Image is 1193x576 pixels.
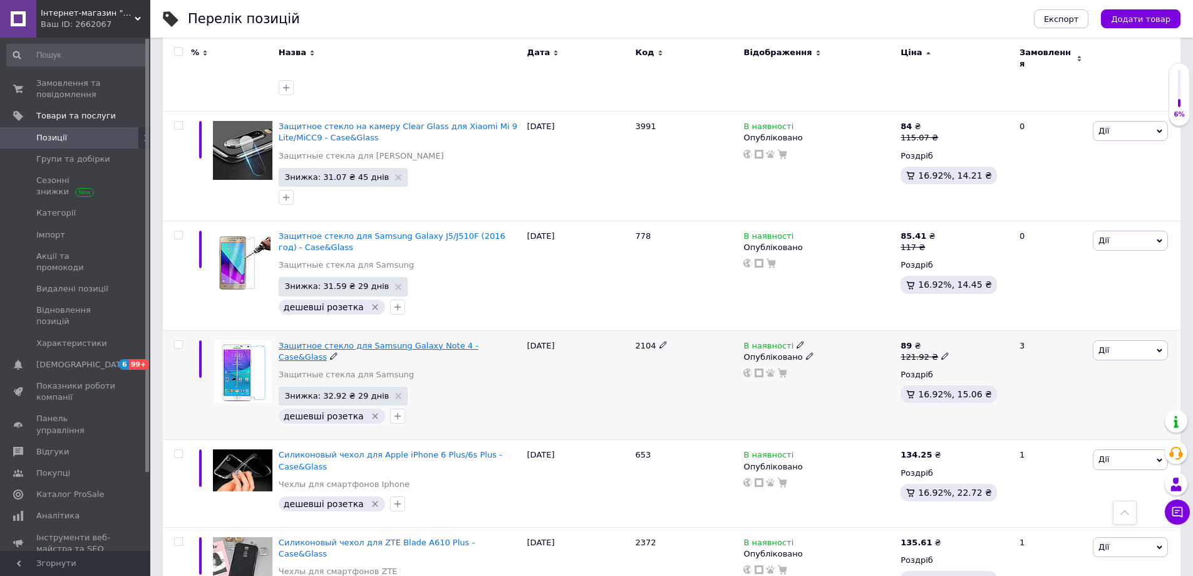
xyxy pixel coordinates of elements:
[279,369,414,380] a: Защитные стекла для Samsung
[36,380,116,403] span: Показники роботи компанії
[36,338,107,349] span: Характеристики
[285,392,389,400] span: Знижка: 32.92 ₴ 29 днів
[901,47,922,58] span: Ціна
[901,231,926,241] b: 85.41
[284,411,364,421] span: дешевші розетка
[901,122,912,131] b: 84
[918,389,992,399] span: 16.92%, 15.06 ₴
[36,283,108,295] span: Видалені позиції
[1098,345,1109,355] span: Дії
[1098,236,1109,245] span: Дії
[36,154,110,165] span: Групи та добірки
[1101,9,1180,28] button: Додати товар
[36,175,116,197] span: Сезонні знижки
[279,259,414,271] a: Защитные стекла для Samsung
[6,44,148,66] input: Пошук
[279,538,475,558] a: Силиконовый чехол для ZTE Blade A610 Plus - Case&Glass
[901,369,1009,380] div: Роздріб
[743,242,894,253] div: Опубліковано
[1169,110,1189,119] div: 6%
[188,13,300,26] div: Перелік позицій
[901,340,949,352] div: ₴
[36,229,65,241] span: Імпорт
[279,450,502,471] a: Силиконовый чехол для Apple iPhone 6 Plus/6s Plus - Case&Glass
[36,468,70,479] span: Покупці
[743,231,793,244] span: В наявності
[901,538,932,547] b: 135.61
[279,341,478,362] a: Защитное стекло для Samsung Galaxy Note 4 - Case&Glass
[284,499,364,509] span: дешевші розетка
[901,468,1009,479] div: Роздріб
[524,221,633,330] div: [DATE]
[636,122,656,131] span: 3991
[901,150,1009,162] div: Роздріб
[36,305,116,327] span: Відновлення позицій
[285,282,389,290] span: Знижка: 31.59 ₴ 29 днів
[1012,221,1090,330] div: 0
[1111,14,1170,24] span: Додати товар
[1098,542,1109,552] span: Дії
[213,121,272,180] img: Защитное стекло на камеру Clear Glass для Xiaomi Mi 9 Lite/MiCC9 - Case&Glass
[279,150,444,162] a: Защитные стекла для [PERSON_NAME]
[743,132,894,144] div: Опубліковано
[743,461,894,473] div: Опубліковано
[41,19,150,30] div: Ваш ID: 2662067
[918,488,992,498] span: 16.92%, 22.72 ₴
[1044,14,1079,24] span: Експорт
[284,302,364,312] span: дешевші розетка
[901,537,941,548] div: ₴
[901,449,941,461] div: ₴
[214,340,271,403] img: Защитное стекло для Samsung Galaxy Note 4 - Case&Glass
[36,489,104,500] span: Каталог ProSale
[636,47,654,58] span: Код
[1098,126,1109,135] span: Дії
[918,280,992,290] span: 16.92%, 14.45 ₴
[119,359,129,370] span: 6
[901,555,1009,566] div: Роздріб
[41,8,135,19] span: Інтернет-магазин "Case&Glass"
[36,110,116,122] span: Товари та послуги
[636,341,656,350] span: 2104
[129,359,150,370] span: 99+
[36,510,80,521] span: Аналітика
[36,413,116,436] span: Панель управління
[743,122,793,135] span: В наявності
[1020,47,1073,70] span: Замовлення
[901,341,912,350] b: 89
[370,499,380,509] svg: Видалити мітку
[743,450,793,463] span: В наявності
[636,231,651,241] span: 778
[743,538,793,551] span: В наявності
[279,231,505,252] span: Защитное стекло для Samsung Galaxy J5/J510F (2016 год) - Case&Glass
[901,242,935,253] div: 117 ₴
[524,330,633,440] div: [DATE]
[743,548,894,560] div: Опубліковано
[1165,500,1190,525] button: Чат з покупцем
[36,78,116,100] span: Замовлення та повідомлення
[279,479,410,490] a: Чехлы для смартфонов Iphone
[901,450,932,459] b: 134.25
[36,359,129,370] span: [DEMOGRAPHIC_DATA]
[1012,112,1090,221] div: 0
[918,170,992,181] span: 16.92%, 14.21 ₴
[524,440,633,528] div: [DATE]
[743,341,793,354] span: В наявності
[279,122,517,142] a: Защитное стекло на камеру Clear Glass для Xiaomi Mi 9 Lite/MiCC9 - Case&Glass
[524,112,633,221] div: [DATE]
[213,449,272,491] img: Силиконовый чехол для Apple iPhone 6 Plus/6s Plus - Case&Glass
[527,47,550,58] span: Дата
[743,47,812,58] span: Відображення
[901,231,935,242] div: ₴
[279,47,306,58] span: Назва
[285,173,389,181] span: Знижка: 31.07 ₴ 45 днів
[36,132,67,144] span: Позиції
[901,259,1009,271] div: Роздріб
[636,538,656,547] span: 2372
[214,231,271,293] img: Защитное стекло для Samsung Galaxy J5/J510F (2016 год) - Case&Glass
[901,132,938,144] div: 115.07 ₴
[191,47,199,58] span: %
